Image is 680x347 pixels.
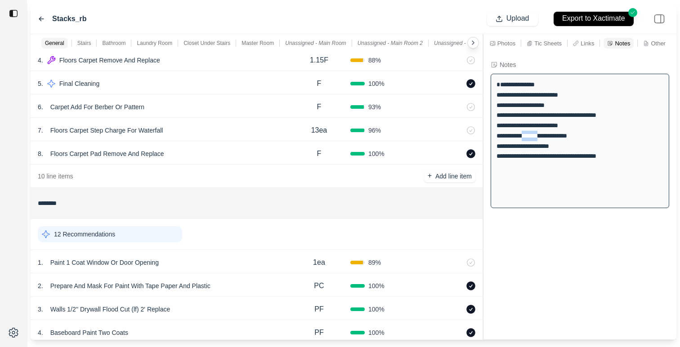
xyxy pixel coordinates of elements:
p: Master Room [242,40,274,47]
p: Final Cleaning [56,77,103,90]
p: PF [314,304,323,315]
p: 12 Recommendations [54,230,115,239]
p: 5 . [38,79,43,88]
p: Unassigned - Main Room 2 [358,40,423,47]
p: Unassigned - Under Stairs Closet [434,40,514,47]
p: Laundry Room [137,40,172,47]
p: Links [581,40,594,47]
div: Notes [500,60,516,69]
p: Floors Carpet Pad Remove And Replace [47,147,168,160]
p: 1ea [313,257,325,268]
img: toggle sidebar [9,9,18,18]
p: 1.15F [310,55,328,66]
span: 89 % [368,258,381,267]
p: + [428,171,432,181]
p: 6 . [38,102,43,111]
p: PF [314,327,323,338]
p: 7 . [38,126,43,135]
p: 10 line items [38,172,73,181]
p: 3 . [38,305,43,314]
p: 4 . [38,56,43,65]
p: Floors Carpet Step Charge For Waterfall [47,124,167,137]
p: Closet Under Stairs [183,40,230,47]
p: 2 . [38,281,43,290]
span: 93 % [368,102,381,111]
span: 96 % [368,126,381,135]
p: PC [314,280,324,291]
p: Walls 1/2'' Drywall Flood Cut (lf) 2' Replace [47,303,174,316]
span: 88 % [368,56,381,65]
p: Add line item [435,172,472,181]
p: 13ea [311,125,327,136]
p: Floors Carpet Remove And Replace [56,54,164,67]
p: Notes [615,40,630,47]
p: Upload [506,13,529,24]
p: General [45,40,64,47]
span: 100 % [368,79,385,88]
button: Export to Xactimate [554,12,634,26]
button: +Add line item [424,170,475,182]
span: 100 % [368,281,385,290]
p: F [317,78,322,89]
p: 4 . [38,328,43,337]
img: right-panel.svg [649,9,669,29]
p: Carpet Add For Berber Or Pattern [47,101,148,113]
p: Export to Xactimate [562,13,625,24]
p: Photos [497,40,515,47]
p: Stairs [77,40,91,47]
span: 100 % [368,328,385,337]
p: Tic Sheets [534,40,562,47]
p: Paint 1 Coat Window Or Door Opening [47,256,162,269]
p: Baseboard Paint Two Coats [47,326,132,339]
p: 8 . [38,149,43,158]
span: 100 % [368,149,385,158]
p: F [317,102,322,112]
button: Export to Xactimate [545,7,642,30]
span: 100 % [368,305,385,314]
p: Prepare And Mask For Paint With Tape Paper And Plastic [47,280,214,292]
label: Stacks_rb [52,13,87,24]
p: Bathroom [102,40,125,47]
p: Other [651,40,666,47]
p: 1 . [38,258,43,267]
p: Unassigned - Main Room [285,40,346,47]
p: F [317,148,322,159]
button: Upload [487,12,538,26]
